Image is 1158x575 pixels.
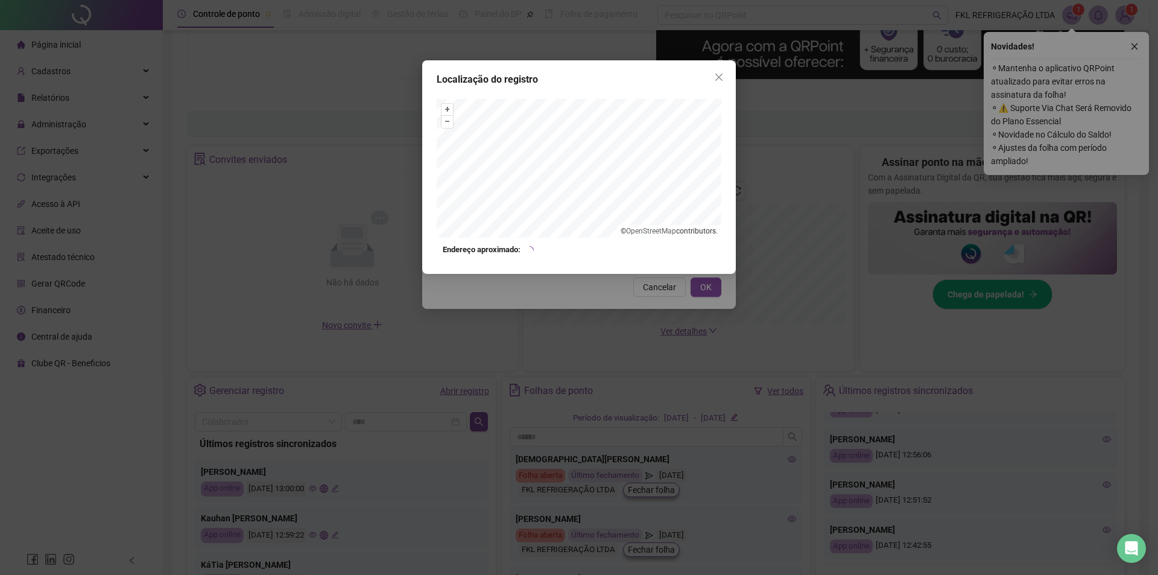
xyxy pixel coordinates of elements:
[437,72,721,87] div: Localização do registro
[626,227,676,235] a: OpenStreetMap
[621,227,718,235] li: © contributors.
[441,104,453,115] button: +
[443,244,520,256] strong: Endereço aproximado:
[709,68,729,87] button: Close
[441,116,453,127] button: –
[714,72,724,82] span: close
[1117,534,1146,563] div: Open Intercom Messenger
[525,246,534,255] span: loading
